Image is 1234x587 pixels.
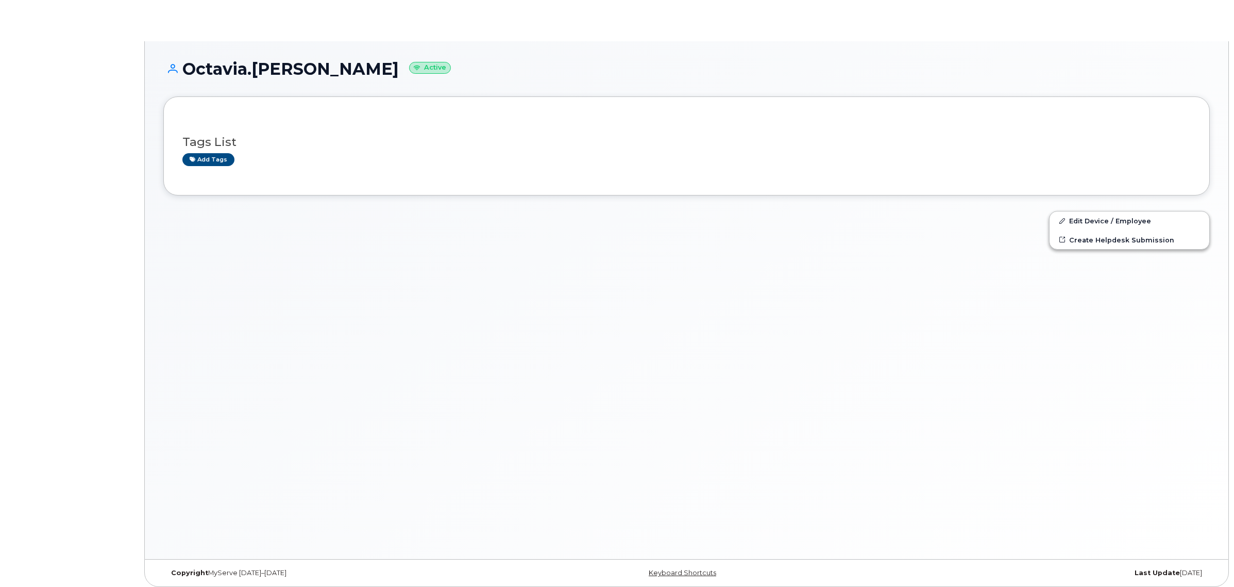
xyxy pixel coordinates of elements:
strong: Last Update [1135,569,1180,577]
div: [DATE] [861,569,1210,577]
a: Keyboard Shortcuts [649,569,716,577]
div: MyServe [DATE]–[DATE] [163,569,512,577]
a: Add tags [182,153,234,166]
a: Edit Device / Employee [1050,211,1209,230]
h3: Tags List [182,136,1191,149]
small: Active [409,62,451,74]
h1: Octavia.[PERSON_NAME] [163,60,1210,78]
strong: Copyright [171,569,208,577]
a: Create Helpdesk Submission [1050,231,1209,249]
